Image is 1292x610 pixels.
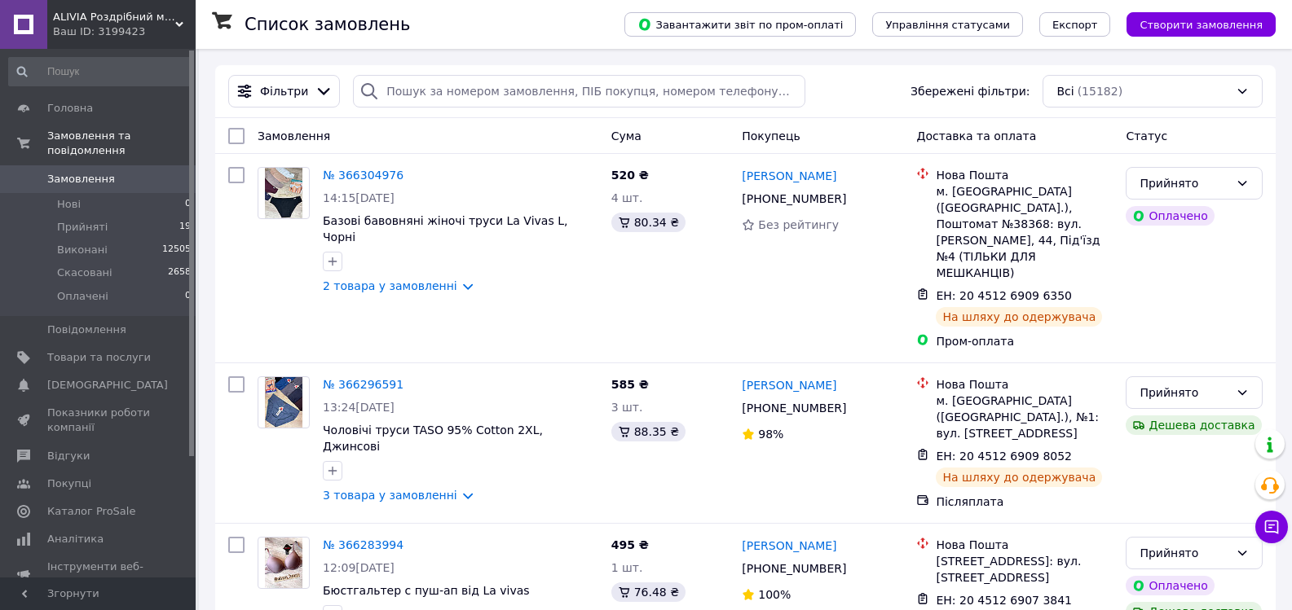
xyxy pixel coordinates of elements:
div: 80.34 ₴ [611,213,686,232]
span: 3 шт. [611,401,643,414]
div: Ваш ID: 3199423 [53,24,196,39]
span: Покупець [742,129,800,143]
span: Нові [57,197,81,212]
div: Дешева доставка [1126,415,1261,435]
span: Відгуки [47,449,90,463]
button: Створити замовлення [1127,12,1276,37]
span: 4 шт. [611,191,643,204]
span: Інструменти веб-майстра та SEO [47,560,151,589]
span: Фільтри [260,83,308,99]
a: № 366296591 [323,378,403,391]
img: Фото товару [265,168,303,218]
button: Управління статусами [872,12,1023,37]
div: Оплачено [1126,576,1214,595]
span: Виконані [57,243,108,257]
span: 19 [179,220,191,235]
span: Замовлення [47,172,115,187]
a: [PERSON_NAME] [742,168,836,184]
span: 12505 [162,243,191,257]
div: Пром-оплата [936,333,1113,349]
span: Всі [1056,83,1074,99]
span: (15182) [1078,85,1122,98]
span: Створити замовлення [1140,19,1263,31]
a: № 366283994 [323,538,403,551]
a: [PERSON_NAME] [742,538,836,554]
span: Каталог ProSale [47,504,135,519]
a: Фото товару [258,537,310,589]
a: 3 товара у замовленні [323,489,457,502]
input: Пошук [8,57,192,86]
a: Чоловічі труси TASO 95% Cotton 2XL, Джинсові [323,423,543,453]
span: Завантажити звіт по пром-оплаті [637,17,843,32]
a: Фото товару [258,376,310,428]
a: Базові бавовняні жіночі труси La Vivas L, Чорні [323,214,567,244]
div: Нова Пошта [936,537,1113,553]
img: Фото товару [265,377,303,428]
span: [PHONE_NUMBER] [742,402,846,415]
span: 1 шт. [611,561,643,574]
span: 98% [758,428,783,441]
span: Показники роботи компанії [47,406,151,435]
span: Оплачені [57,289,108,304]
span: 520 ₴ [611,169,649,182]
div: Прийнято [1140,544,1229,562]
span: ALIVIA Роздрібний магазин [53,10,175,24]
span: Замовлення та повідомлення [47,129,196,158]
span: 13:24[DATE] [323,401,395,414]
span: Управління статусами [885,19,1010,31]
span: Головна [47,101,93,116]
span: Покупці [47,476,91,491]
a: Створити замовлення [1110,17,1276,30]
div: 88.35 ₴ [611,422,686,441]
span: Cума [611,129,642,143]
span: 585 ₴ [611,378,649,391]
input: Пошук за номером замовлення, ПІБ покупця, номером телефону, Email, номером накладної [353,75,805,108]
span: Збережені фільтри: [911,83,1030,99]
span: ЕН: 20 4512 6909 6350 [936,289,1072,302]
div: Прийнято [1140,384,1229,402]
div: Оплачено [1126,206,1214,226]
button: Чат з покупцем [1255,511,1288,543]
a: [PERSON_NAME] [742,377,836,393]
a: № 366304976 [323,169,403,182]
div: Нова Пошта [936,167,1113,183]
div: Прийнято [1140,174,1229,192]
span: 0 [185,289,191,304]
span: [DEMOGRAPHIC_DATA] [47,378,168,393]
div: м. [GEOGRAPHIC_DATA] ([GEOGRAPHIC_DATA].), Поштомат №38368: вул. [PERSON_NAME], 44, Під'їзд №4 (Т... [936,183,1113,281]
span: Без рейтингу [758,218,839,231]
span: [PHONE_NUMBER] [742,562,846,575]
div: 76.48 ₴ [611,582,686,602]
span: 14:15[DATE] [323,191,395,204]
span: ЕН: 20 4512 6907 3841 [936,594,1072,607]
span: [PHONE_NUMBER] [742,192,846,205]
div: [STREET_ADDRESS]: вул. [STREET_ADDRESS] [936,553,1113,586]
span: Повідомлення [47,323,126,337]
span: 0 [185,197,191,212]
span: Скасовані [57,266,112,280]
span: 2658 [168,266,191,280]
span: Прийняті [57,220,108,235]
span: Замовлення [258,129,330,143]
button: Завантажити звіт по пром-оплаті [624,12,856,37]
div: Післяплата [936,494,1113,510]
div: На шляху до одержувача [936,467,1102,487]
span: 12:09[DATE] [323,561,395,574]
button: Експорт [1039,12,1111,37]
a: 2 товара у замовленні [323,279,457,292]
a: Бюстгальтер с пуш-ап від La vivas [323,584,530,597]
span: Експорт [1052,19,1098,31]
div: На шляху до одержувача [936,307,1102,327]
span: Доставка та оплата [916,129,1036,143]
span: 100% [758,588,791,601]
span: Товари та послуги [47,350,151,365]
div: Нова Пошта [936,376,1113,393]
span: 495 ₴ [611,538,649,551]
img: Фото товару [265,538,303,588]
span: ЕН: 20 4512 6909 8052 [936,450,1072,463]
span: Аналітика [47,532,104,546]
span: Статус [1126,129,1167,143]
